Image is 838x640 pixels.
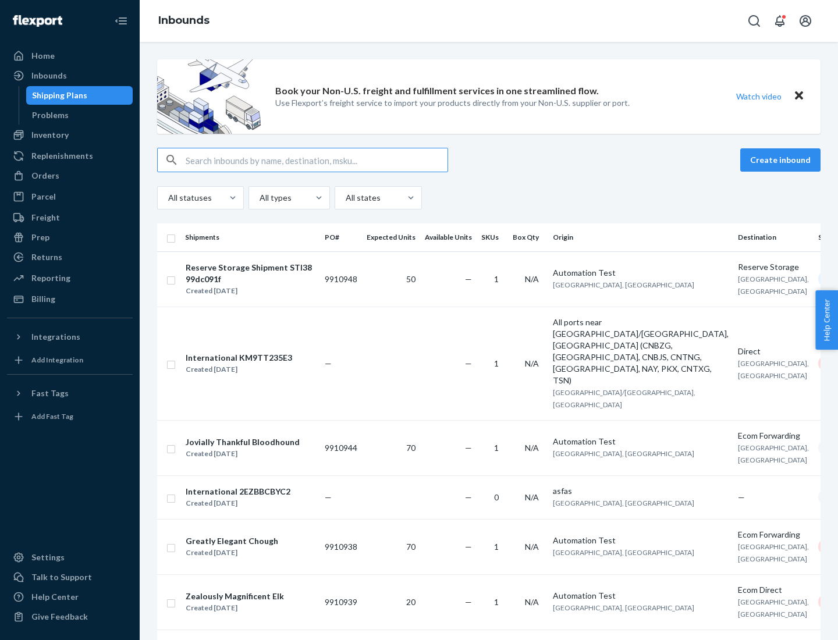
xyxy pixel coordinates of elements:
span: — [325,492,332,502]
span: N/A [525,597,539,607]
th: Origin [548,223,733,251]
a: Inbounds [7,66,133,85]
button: Give Feedback [7,607,133,626]
span: N/A [525,542,539,552]
img: Flexport logo [13,15,62,27]
div: Created [DATE] [186,497,290,509]
span: — [325,358,332,368]
div: Reserve Storage [738,261,809,273]
button: Help Center [815,290,838,350]
div: Greatly Elegant Chough [186,535,278,547]
div: Automation Test [553,436,729,447]
button: Close [791,88,807,105]
a: Inventory [7,126,133,144]
div: Billing [31,293,55,305]
span: N/A [525,443,539,453]
div: Inbounds [31,70,67,81]
button: Open account menu [794,9,817,33]
div: Give Feedback [31,611,88,623]
a: Reporting [7,269,133,287]
div: Fast Tags [31,387,69,399]
span: [GEOGRAPHIC_DATA], [GEOGRAPHIC_DATA] [738,275,809,296]
span: — [465,597,472,607]
span: [GEOGRAPHIC_DATA], [GEOGRAPHIC_DATA] [553,603,694,612]
div: Created [DATE] [186,602,284,614]
a: Billing [7,290,133,308]
div: Ecom Forwarding [738,529,809,541]
div: Ecom Forwarding [738,430,809,442]
a: Talk to Support [7,568,133,586]
td: 9910944 [320,420,362,475]
span: 1 [494,358,499,368]
button: Open notifications [768,9,791,33]
a: Add Integration [7,351,133,369]
span: 70 [406,542,416,552]
div: Ecom Direct [738,584,809,596]
div: International KM9TT235E3 [186,352,292,364]
span: 1 [494,597,499,607]
th: Destination [733,223,814,251]
div: Integrations [31,331,80,343]
button: Integrations [7,328,133,346]
div: Direct [738,346,809,357]
td: 9910938 [320,519,362,574]
th: Expected Units [362,223,420,251]
div: Automation Test [553,590,729,602]
div: Settings [31,552,65,563]
div: Parcel [31,191,56,202]
div: Inventory [31,129,69,141]
span: [GEOGRAPHIC_DATA], [GEOGRAPHIC_DATA] [553,280,694,289]
span: N/A [525,274,539,284]
span: [GEOGRAPHIC_DATA]/[GEOGRAPHIC_DATA], [GEOGRAPHIC_DATA] [553,388,695,409]
p: Use Flexport’s freight service to import your products directly from your Non-U.S. supplier or port. [275,97,630,109]
span: 0 [494,492,499,502]
span: — [465,443,472,453]
div: Created [DATE] [186,448,300,460]
input: Search inbounds by name, destination, msku... [186,148,448,172]
div: International 2EZBBCBYC2 [186,486,290,497]
button: Open Search Box [743,9,766,33]
div: Add Fast Tag [31,411,73,421]
div: asfas [553,485,729,497]
span: [GEOGRAPHIC_DATA], [GEOGRAPHIC_DATA] [553,499,694,507]
input: All states [345,192,346,204]
div: Automation Test [553,267,729,279]
div: Shipping Plans [32,90,87,101]
span: — [465,274,472,284]
span: [GEOGRAPHIC_DATA], [GEOGRAPHIC_DATA] [553,449,694,458]
a: Replenishments [7,147,133,165]
div: Add Integration [31,355,83,365]
th: Shipments [180,223,320,251]
a: Prep [7,228,133,247]
p: Book your Non-U.S. freight and fulfillment services in one streamlined flow. [275,84,599,98]
span: [GEOGRAPHIC_DATA], [GEOGRAPHIC_DATA] [738,598,809,618]
button: Watch video [729,88,789,105]
div: Zealously Magnificent Elk [186,591,284,602]
th: Available Units [420,223,477,251]
a: Inbounds [158,14,210,27]
div: Talk to Support [31,571,92,583]
a: Home [7,47,133,65]
div: Automation Test [553,535,729,546]
button: Fast Tags [7,384,133,403]
span: [GEOGRAPHIC_DATA], [GEOGRAPHIC_DATA] [738,542,809,563]
span: — [738,492,745,502]
div: All ports near [GEOGRAPHIC_DATA]/[GEOGRAPHIC_DATA], [GEOGRAPHIC_DATA] (CNBZG, [GEOGRAPHIC_DATA], ... [553,317,729,386]
span: — [465,542,472,552]
span: [GEOGRAPHIC_DATA], [GEOGRAPHIC_DATA] [738,359,809,380]
div: Orders [31,170,59,182]
div: Home [31,50,55,62]
span: 70 [406,443,416,453]
span: 1 [494,542,499,552]
span: [GEOGRAPHIC_DATA], [GEOGRAPHIC_DATA] [738,443,809,464]
input: All types [258,192,260,204]
span: 1 [494,443,499,453]
td: 9910939 [320,574,362,630]
a: Parcel [7,187,133,206]
span: [GEOGRAPHIC_DATA], [GEOGRAPHIC_DATA] [553,548,694,557]
span: 20 [406,597,416,607]
div: Replenishments [31,150,93,162]
a: Help Center [7,588,133,606]
td: 9910948 [320,251,362,307]
span: N/A [525,492,539,502]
